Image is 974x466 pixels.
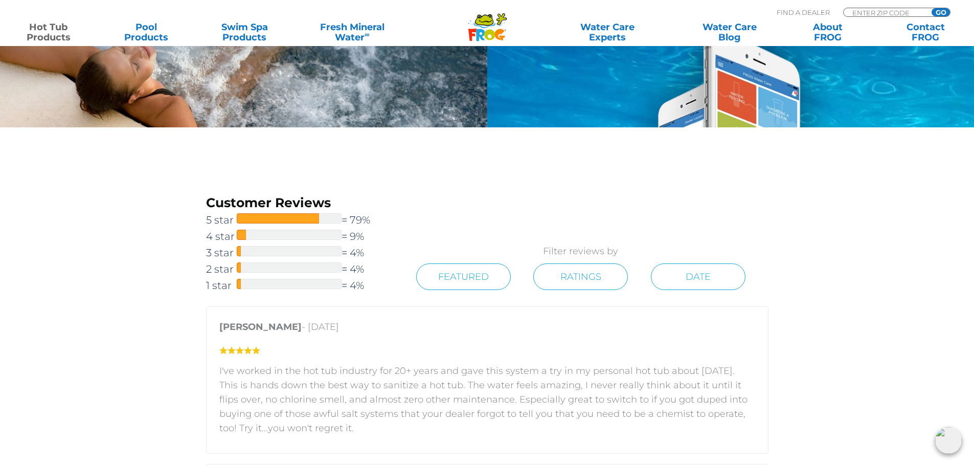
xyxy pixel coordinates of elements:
[533,263,628,290] a: Ratings
[10,22,86,42] a: Hot TubProducts
[365,30,370,38] sup: ∞
[691,22,767,42] a: Water CareBlog
[932,8,950,16] input: GO
[206,245,394,261] a: 3 star= 4%
[546,22,669,42] a: Water CareExperts
[219,320,755,339] p: - [DATE]
[888,22,964,42] a: ContactFROG
[206,245,237,261] span: 3 star
[206,277,237,294] span: 1 star
[219,321,302,332] strong: [PERSON_NAME]
[935,427,962,454] img: openIcon
[789,22,866,42] a: AboutFROG
[851,8,920,17] input: Zip Code Form
[777,8,830,17] p: Find A Dealer
[108,22,185,42] a: PoolProducts
[206,228,237,245] span: 4 star
[206,261,237,277] span: 2 star
[206,194,394,212] h3: Customer Reviews
[393,244,768,258] p: Filter reviews by
[416,263,511,290] a: Featured
[206,212,394,228] a: 5 star= 79%
[219,364,755,435] p: I've worked in the hot tub industry for 20+ years and gave this system a try in my personal hot t...
[206,228,394,245] a: 4 star= 9%
[207,22,283,42] a: Swim SpaProducts
[206,277,394,294] a: 1 star= 4%
[304,22,400,42] a: Fresh MineralWater∞
[651,263,745,290] a: Date
[206,212,237,228] span: 5 star
[206,261,394,277] a: 2 star= 4%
